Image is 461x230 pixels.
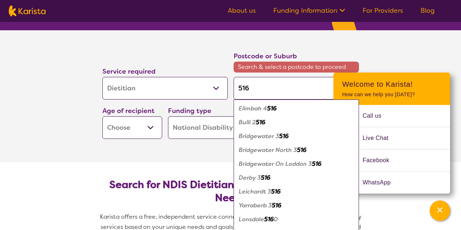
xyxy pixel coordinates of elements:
span: Search & select a postcode to proceed [234,62,359,73]
a: Funding Information [273,6,345,15]
div: Yarraberb 3516 [237,199,355,213]
em: Yarraberb 3 [239,202,272,209]
label: Funding type [168,106,211,115]
em: 516 [267,105,277,112]
em: 516 [297,146,306,154]
h2: Welcome to Karista! [342,80,441,89]
em: Bulli 2 [239,118,256,126]
input: Type [234,77,359,100]
em: Elimbah 4 [239,105,267,112]
em: Bridgewater On Loddon 3 [239,160,312,168]
div: Channel Menu [333,73,450,194]
a: About us [228,6,256,15]
em: 516 [272,202,281,209]
div: Bridgewater 3516 [237,129,355,143]
em: 516 [264,215,274,223]
button: Channel Menu [430,200,450,221]
ul: Choose channel [333,105,450,194]
div: Lonsdale 5160 [237,213,355,226]
em: Bridgewater North 3 [239,146,297,154]
em: 516 [312,160,321,168]
a: Blog [421,6,435,15]
label: Postcode or Suburb [234,52,297,61]
div: Leichardt 3516 [237,185,355,199]
label: Age of recipient [102,106,155,115]
label: Service required [102,67,156,76]
div: Bridgewater On Loddon 3516 [237,157,355,171]
span: WhatsApp [363,177,399,188]
span: Live Chat [363,133,397,144]
em: Leichardt 3 [239,188,271,195]
a: For Providers [363,6,403,15]
em: Bridgewater 3 [239,132,279,140]
em: 516 [271,188,281,195]
em: 516 [261,174,270,182]
a: Web link opens in a new tab. [333,172,450,194]
h2: Search for NDIS Dietitians by Location & Specific Needs [108,178,353,204]
em: 0 [274,215,278,223]
span: Facebook [363,155,398,166]
img: Karista logo [9,5,46,16]
div: Bulli 2516 [237,116,355,129]
em: 516 [279,132,289,140]
span: Call us [363,110,390,121]
div: Bridgewater North 3516 [237,143,355,157]
p: How can we help you [DATE]? [342,91,441,98]
div: Elimbah 4516 [237,102,355,116]
div: Derby 3516 [237,171,355,185]
em: Derby 3 [239,174,261,182]
em: 516 [256,118,265,126]
em: Lonsdale [239,215,264,223]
